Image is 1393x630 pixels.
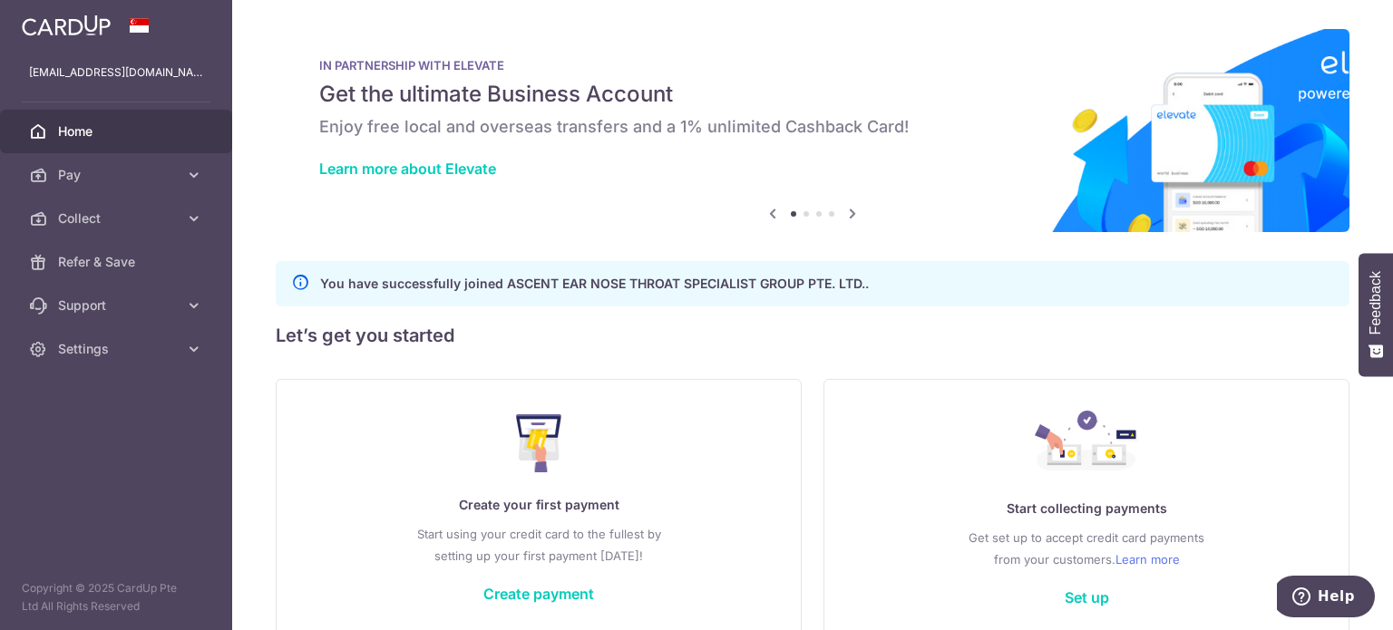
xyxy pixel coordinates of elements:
p: [EMAIL_ADDRESS][DOMAIN_NAME] [29,63,203,82]
span: Feedback [1368,271,1384,334]
span: Home [58,122,178,141]
span: Collect [58,209,178,228]
a: Set up [1065,588,1109,606]
h5: Get the ultimate Business Account [319,80,1306,109]
h6: Enjoy free local and overseas transfers and a 1% unlimited Cashback Card! [319,116,1306,138]
p: Start using your credit card to the fullest by setting up your first payment [DATE]! [313,523,765,567]
button: Feedback - Show survey [1359,253,1393,376]
a: Learn more [1115,548,1180,570]
p: Get set up to accept credit card payments from your customers. [861,527,1312,570]
img: Collect Payment [1035,411,1138,476]
p: Start collecting payments [861,498,1312,519]
span: Settings [58,340,178,358]
img: CardUp [22,15,111,36]
h5: Let’s get you started [276,321,1349,350]
a: Create payment [483,585,594,603]
img: Make Payment [516,414,562,472]
p: IN PARTNERSHIP WITH ELEVATE [319,58,1306,73]
span: Support [58,296,178,315]
span: Refer & Save [58,253,178,271]
img: Renovation banner [276,29,1349,232]
span: Pay [58,166,178,184]
iframe: Opens a widget where you can find more information [1277,576,1375,621]
a: Learn more about Elevate [319,160,496,178]
p: Create your first payment [313,494,765,516]
p: You have successfully joined ASCENT EAR NOSE THROAT SPECIALIST GROUP PTE. LTD.. [320,273,869,295]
